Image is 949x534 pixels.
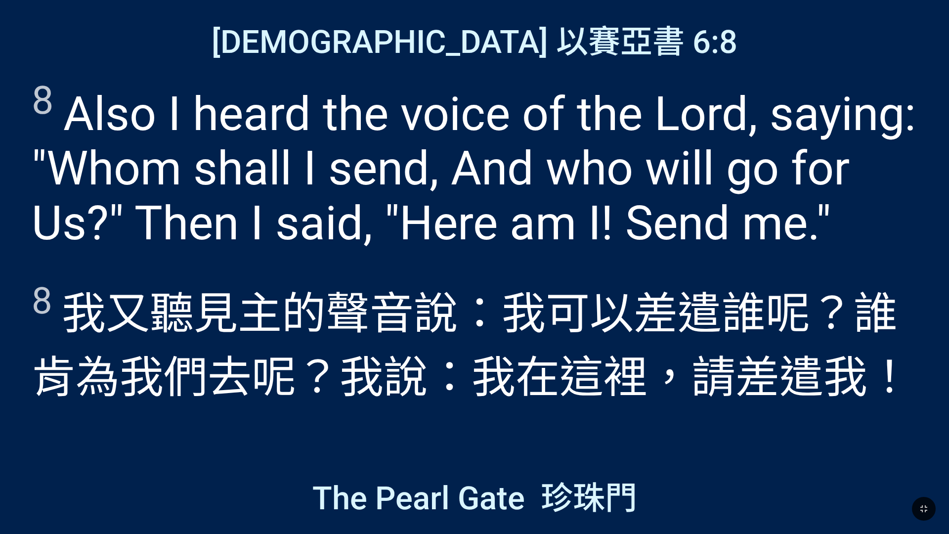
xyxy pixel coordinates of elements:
span: The Pearl Gate 珍珠門 [312,472,637,519]
sup: 8 [32,279,52,322]
wh3212: 呢？我說 [252,352,911,403]
wh7971: ！ [867,352,911,403]
wh559: ：我可以差遣 [32,288,911,403]
wh6963: 說 [32,288,911,403]
wh559: ：我在這裡，請差遣我 [428,352,911,403]
span: 我又聽見 [32,278,917,405]
wh7971: 誰呢？誰肯為我們去 [32,288,911,403]
sup: 8 [32,78,53,123]
span: Also I heard the voice of the Lord, saying: "Whom shall I send, And who will go for Us?" Then I s... [32,78,917,251]
wh136: 的聲音 [32,288,911,403]
span: [DEMOGRAPHIC_DATA] 以賽亞書 6:8 [212,16,737,62]
wh8085: 主 [32,288,911,403]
